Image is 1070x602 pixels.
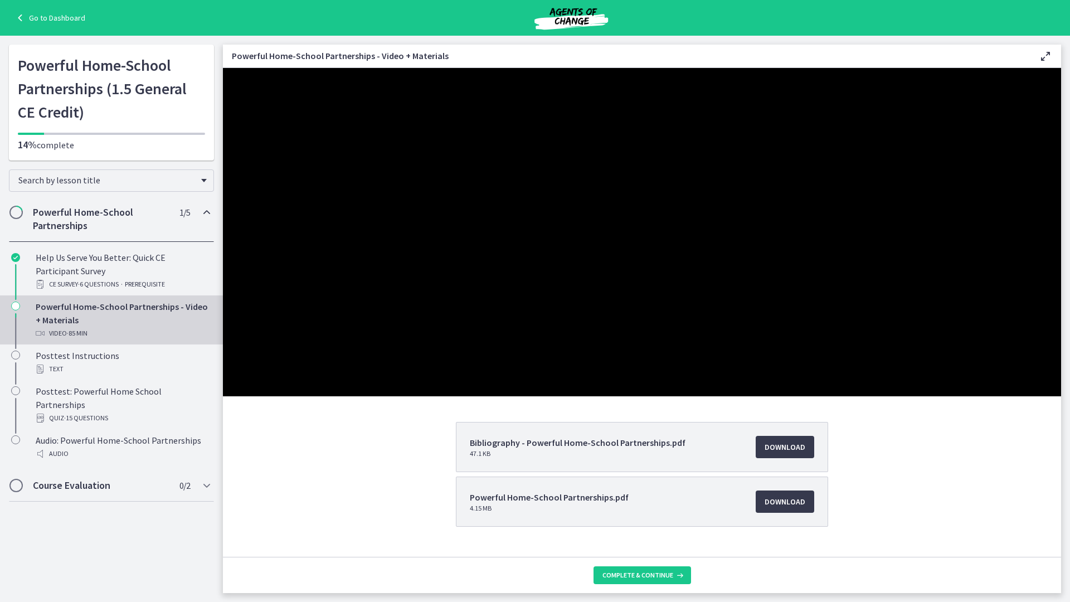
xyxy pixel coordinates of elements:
[9,169,214,192] div: Search by lesson title
[125,278,165,291] span: PREREQUISITE
[36,278,210,291] div: CE Survey
[18,54,205,124] h1: Powerful Home-School Partnerships (1.5 General CE Credit)
[36,362,210,376] div: Text
[602,571,673,580] span: Complete & continue
[64,411,108,425] span: · 15 Questions
[756,491,814,513] a: Download
[121,278,123,291] span: ·
[756,436,814,458] a: Download
[765,495,805,508] span: Download
[36,385,210,425] div: Posttest: Powerful Home School Partnerships
[470,449,685,458] span: 47.1 KB
[179,206,190,219] span: 1 / 5
[78,278,119,291] span: · 6 Questions
[36,411,210,425] div: Quiz
[33,206,169,232] h2: Powerful Home-School Partnerships
[594,566,691,584] button: Complete & continue
[36,434,210,460] div: Audio: Powerful Home-School Partnerships
[36,300,210,340] div: Powerful Home-School Partnerships - Video + Materials
[18,138,37,151] span: 14%
[67,327,87,340] span: · 85 min
[36,349,210,376] div: Posttest Instructions
[36,251,210,291] div: Help Us Serve You Better: Quick CE Participant Survey
[36,327,210,340] div: Video
[33,479,169,492] h2: Course Evaluation
[232,49,1021,62] h3: Powerful Home-School Partnerships - Video + Materials
[179,479,190,492] span: 0 / 2
[470,491,629,504] span: Powerful Home-School Partnerships.pdf
[36,447,210,460] div: Audio
[765,440,805,454] span: Download
[470,504,629,513] span: 4.15 MB
[18,174,196,186] span: Search by lesson title
[11,253,20,262] i: Completed
[470,436,685,449] span: Bibliography - Powerful Home-School Partnerships.pdf
[223,68,1061,396] iframe: Video Lesson
[18,138,205,152] p: complete
[13,11,85,25] a: Go to Dashboard
[504,4,638,31] img: Agents of Change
